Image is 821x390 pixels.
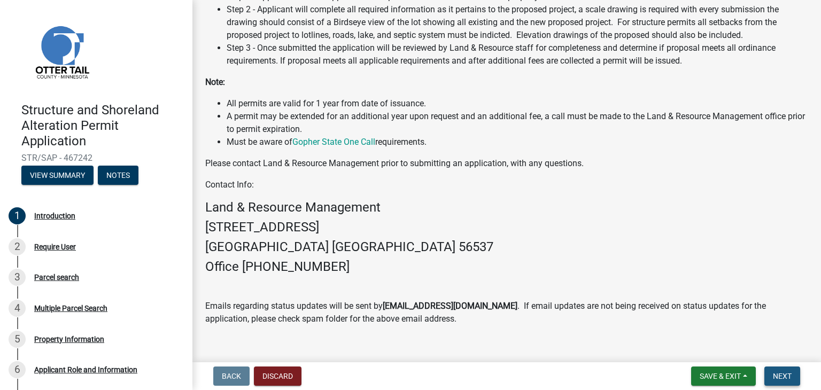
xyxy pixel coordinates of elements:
p: Emails regarding status updates will be sent by . If email updates are not being received on stat... [205,300,808,325]
div: Parcel search [34,274,79,281]
li: Step 2 - Applicant will complete all required information as it pertains to the proposed project,... [227,3,808,42]
div: Multiple Parcel Search [34,305,107,312]
button: Save & Exit [691,366,756,386]
li: Step 3 - Once submitted the application will be reviewed by Land & Resource staff for completenes... [227,42,808,67]
span: STR/SAP - 467242 [21,153,171,163]
div: 6 [9,361,26,378]
img: Otter Tail County, Minnesota [21,11,102,91]
li: A permit may be extended for an additional year upon request and an additional fee, a call must b... [227,110,808,136]
li: Must be aware of requirements. [227,136,808,149]
div: 3 [9,269,26,286]
button: Back [213,366,250,386]
strong: Note: [205,77,225,87]
div: 4 [9,300,26,317]
button: View Summary [21,166,94,185]
a: Gopher State One Call [292,137,375,147]
h4: [STREET_ADDRESS] [205,220,808,235]
p: Contact Info: [205,178,808,191]
h4: Office [PHONE_NUMBER] [205,259,808,275]
span: Back [222,372,241,380]
div: Property Information [34,336,104,343]
h4: [GEOGRAPHIC_DATA] [GEOGRAPHIC_DATA] 56537 [205,239,808,255]
wm-modal-confirm: Notes [98,172,138,181]
strong: [EMAIL_ADDRESS][DOMAIN_NAME] [383,301,517,311]
div: 1 [9,207,26,224]
li: All permits are valid for 1 year from date of issuance. [227,97,808,110]
button: Notes [98,166,138,185]
div: Introduction [34,212,75,220]
span: Next [773,372,792,380]
button: Next [764,366,800,386]
p: Please contact Land & Resource Management prior to submitting an application, with any questions. [205,157,808,170]
div: Require User [34,243,76,251]
div: Applicant Role and Information [34,366,137,373]
div: 2 [9,238,26,255]
span: Save & Exit [700,372,741,380]
wm-modal-confirm: Summary [21,172,94,181]
h4: Structure and Shoreland Alteration Permit Application [21,103,184,149]
h4: Land & Resource Management [205,200,808,215]
div: 5 [9,331,26,348]
button: Discard [254,366,301,386]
